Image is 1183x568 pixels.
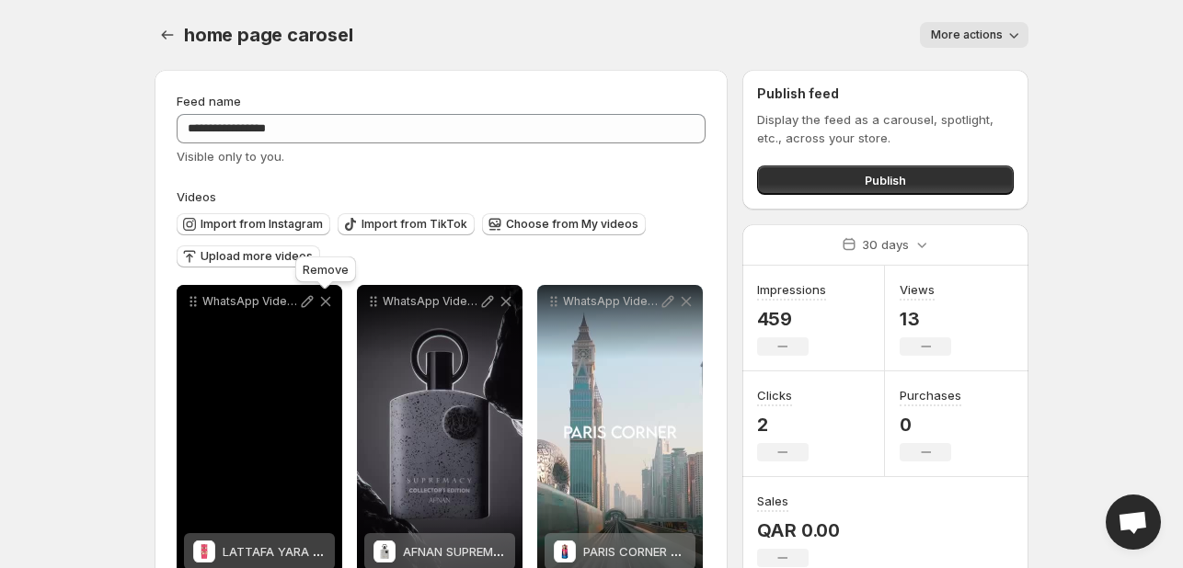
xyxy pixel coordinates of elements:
[155,22,180,48] button: Settings
[757,414,809,436] p: 2
[757,519,840,541] p: QAR 0.00
[223,544,400,559] span: LATTAFA YARA CANDY 100 ML
[177,213,330,235] button: Import from Instagram
[362,217,467,232] span: Import from TikTok
[865,171,906,189] span: Publish
[177,245,320,267] button: Upload more videos
[900,386,961,404] h3: Purchases
[177,189,216,204] span: Videos
[757,492,788,510] h3: Sales
[757,110,1014,147] p: Display the feed as a carousel, spotlight, etc., across your store.
[184,24,353,46] span: home page carosel
[563,294,659,309] p: WhatsApp Video [DATE] at 180711_2bfbe2e8
[1106,494,1161,550] div: Open chat
[900,308,951,330] p: 13
[757,386,792,404] h3: Clicks
[583,544,827,559] span: PARIS CORNER KHAIR CONFECTION 100ML
[202,294,298,309] p: WhatsApp Video [DATE] at 180645_53ff230c
[201,249,313,264] span: Upload more videos
[338,213,475,235] button: Import from TikTok
[383,294,478,309] p: WhatsApp Video [DATE] at 180725_11cefaa8
[920,22,1028,48] button: More actions
[757,85,1014,103] h2: Publish feed
[177,94,241,108] span: Feed name
[757,165,1014,195] button: Publish
[506,217,638,232] span: Choose from My videos
[201,217,323,232] span: Import from Instagram
[900,280,935,299] h3: Views
[403,544,693,559] span: AFNAN SUPREMACY COLLECTORS EDITION 100ML
[757,308,826,330] p: 459
[862,235,909,254] p: 30 days
[177,149,284,164] span: Visible only to you.
[482,213,646,235] button: Choose from My videos
[900,414,961,436] p: 0
[757,280,826,299] h3: Impressions
[931,28,1003,42] span: More actions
